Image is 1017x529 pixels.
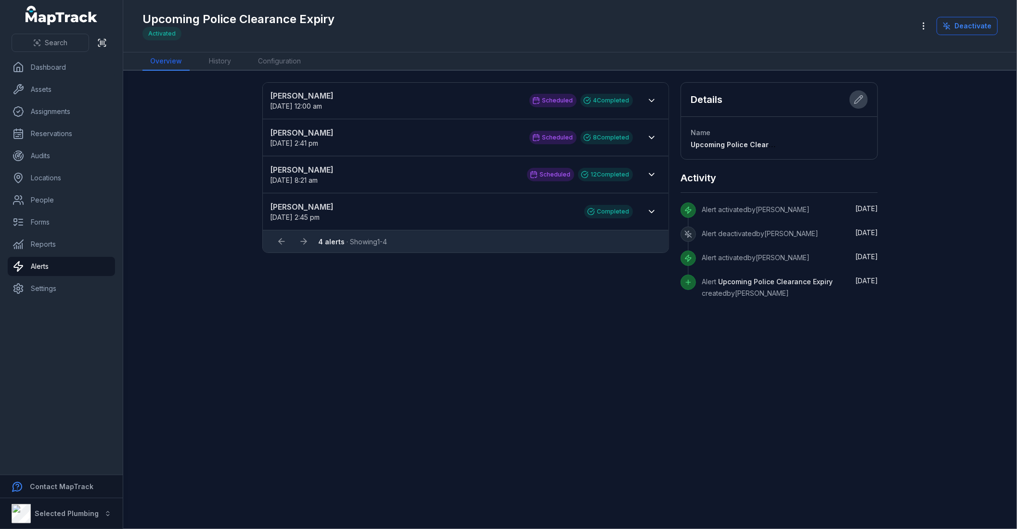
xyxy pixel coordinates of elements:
[270,102,322,110] time: 9/13/2025, 12:00:00 AM
[937,17,998,35] button: Deactivate
[270,90,520,101] strong: [PERSON_NAME]
[702,205,810,214] span: Alert activated by [PERSON_NAME]
[201,52,239,71] a: History
[855,204,878,213] span: [DATE]
[270,201,575,213] strong: [PERSON_NAME]
[855,252,878,261] time: 8/18/2025, 2:43:24 PM
[142,12,335,27] h1: Upcoming Police Clearance Expiry
[855,228,878,237] span: [DATE]
[8,102,115,121] a: Assignments
[270,213,320,221] span: [DATE] 2:45 pm
[270,176,318,184] time: 9/11/2025, 8:21:00 AM
[691,93,722,106] h2: Details
[270,127,520,139] strong: [PERSON_NAME]
[270,164,517,185] a: [PERSON_NAME][DATE] 8:21 am
[26,6,98,25] a: MapTrack
[702,253,810,262] span: Alert activated by [PERSON_NAME]
[270,164,517,176] strong: [PERSON_NAME]
[12,34,89,52] button: Search
[8,235,115,254] a: Reports
[8,213,115,232] a: Forms
[319,238,345,246] strong: 4 alerts
[855,228,878,237] time: 8/21/2025, 8:16:41 AM
[578,168,633,181] div: 12 Completed
[855,204,878,213] time: 8/21/2025, 8:16:52 AM
[855,277,878,285] span: [DATE]
[8,58,115,77] a: Dashboard
[527,168,574,181] div: Scheduled
[270,176,318,184] span: [DATE] 8:21 am
[8,124,115,143] a: Reservations
[270,139,319,147] span: [DATE] 2:41 pm
[691,128,710,137] span: Name
[681,171,716,185] h2: Activity
[702,277,833,297] span: Alert created by [PERSON_NAME]
[855,252,878,261] span: [DATE]
[580,131,633,144] div: 8 Completed
[8,190,115,210] a: People
[8,80,115,99] a: Assets
[691,140,809,149] span: Upcoming Police Clearance Expiry
[270,213,320,221] time: 9/8/2025, 2:45:00 PM
[718,277,833,286] span: Upcoming Police Clearance Expiry
[319,238,387,246] span: · Showing 1 - 4
[270,139,319,147] time: 9/12/2025, 2:41:00 PM
[702,229,818,238] span: Alert deactivated by [PERSON_NAME]
[142,27,181,40] div: Activated
[270,127,520,148] a: [PERSON_NAME][DATE] 2:41 pm
[250,52,309,71] a: Configuration
[8,257,115,276] a: Alerts
[8,146,115,165] a: Audits
[270,201,575,222] a: [PERSON_NAME][DATE] 2:45 pm
[45,38,67,48] span: Search
[270,90,520,111] a: [PERSON_NAME][DATE] 12:00 am
[855,277,878,285] time: 8/18/2025, 2:42:45 PM
[142,52,190,71] a: Overview
[8,279,115,298] a: Settings
[580,94,633,107] div: 4 Completed
[529,131,577,144] div: Scheduled
[529,94,577,107] div: Scheduled
[30,482,93,491] strong: Contact MapTrack
[584,205,633,218] div: Completed
[270,102,322,110] span: [DATE] 12:00 am
[35,509,99,517] strong: Selected Plumbing
[8,168,115,188] a: Locations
